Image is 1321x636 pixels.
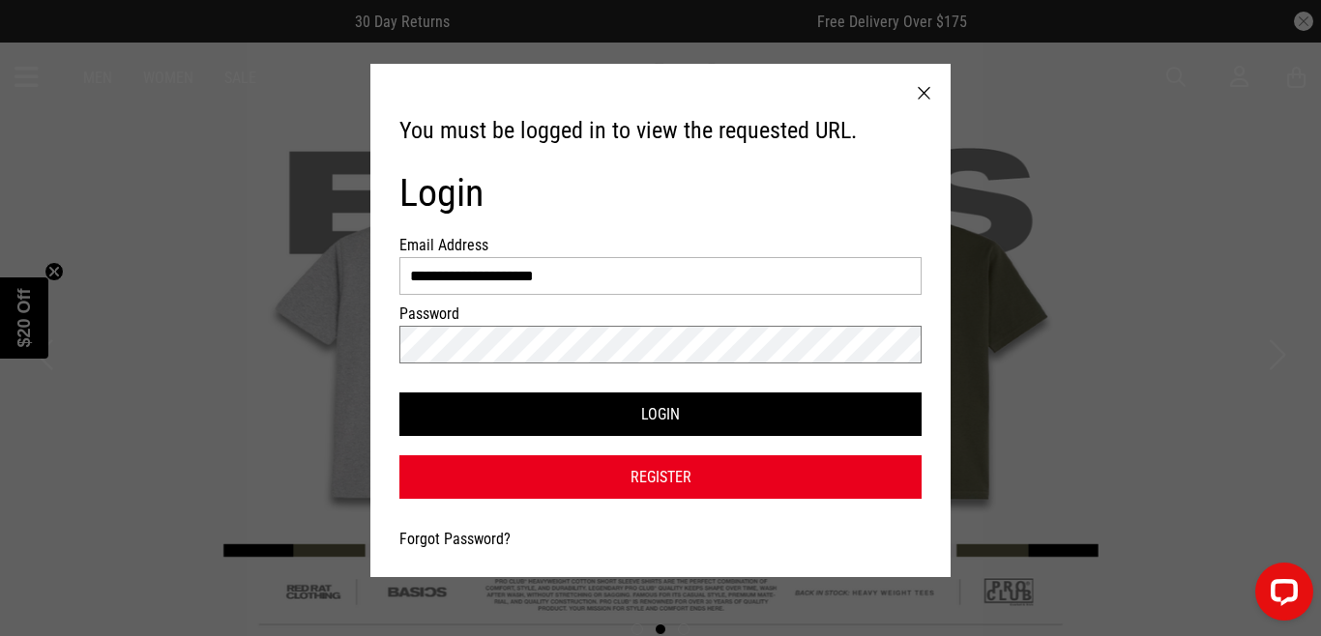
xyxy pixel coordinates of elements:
[399,170,922,217] h1: Login
[399,455,922,499] a: Register
[1240,555,1321,636] iframe: LiveChat chat widget
[399,530,511,548] a: Forgot Password?
[399,392,922,436] button: Login
[399,304,504,323] label: Password
[399,236,504,254] label: Email Address
[399,116,922,147] h3: You must be logged in to view the requested URL.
